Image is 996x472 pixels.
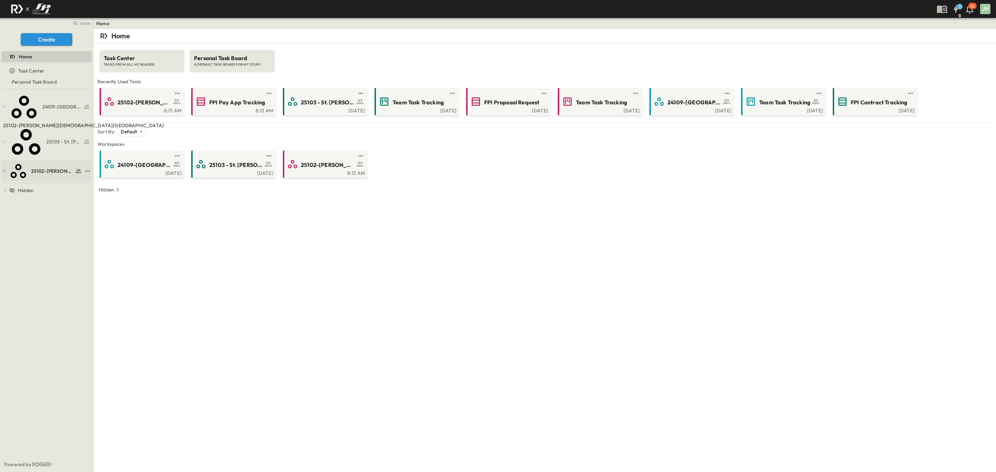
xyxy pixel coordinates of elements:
[723,89,731,97] button: test
[118,98,171,106] span: 25102-[PERSON_NAME][DEMOGRAPHIC_DATA][GEOGRAPHIC_DATA]
[111,31,130,41] p: Home
[376,96,456,107] a: Team Task Tracking
[9,123,90,160] a: 25103 - St. [PERSON_NAME] Phase 2
[651,107,731,113] a: [DATE]
[376,107,456,113] a: [DATE]
[98,141,992,148] span: Workspaces
[1,77,90,87] a: Personal Task Board
[1,76,92,87] div: Personal Task Boardtest
[99,186,114,193] p: Hidden
[284,96,365,107] a: 25103 - St. [PERSON_NAME] Phase 2
[540,89,548,97] button: test
[46,138,82,145] span: 25103 - St. [PERSON_NAME] Phase 2
[193,170,273,175] a: [DATE]
[468,107,548,113] a: [DATE]
[118,127,145,136] div: Default
[96,20,114,27] nav: breadcrumbs
[448,89,456,97] button: test
[631,89,640,97] button: test
[104,62,180,67] span: TASKS FROM ALL MY BOARDS
[209,98,265,106] span: FPI Pay App Tracking
[265,89,273,97] button: test
[8,2,53,16] img: c8d7d1ed905e502e8f77bf7063faec64e13b34fdb1f2bdd94b0e311fc34f8000.png
[576,98,627,106] span: Team Task Tracking
[1,91,92,123] div: 24109-St. Teresa of Calcutta Parish Halltest
[101,107,182,113] a: 8:13 AM
[83,167,92,175] button: test
[193,96,273,107] a: FPI Pay App Tracking
[101,159,182,170] a: 24109-[GEOGRAPHIC_DATA][PERSON_NAME]
[189,43,275,71] a: Personal Task BoardA DEFAULT TASK BOARD FOR MY STUFF
[193,159,273,170] a: 25103 - St. [PERSON_NAME] Phase 2
[193,107,273,113] a: 8:13 AM
[19,53,32,60] span: Home
[173,152,182,160] button: test
[980,4,990,14] div: JH
[9,160,82,182] a: 25102-Christ The Redeemer Anglican Church
[42,103,82,110] span: 24109-St. Teresa of Calcutta Parish Hall
[1,123,92,160] div: 25103 - St. [PERSON_NAME] Phase 2test
[194,62,270,67] span: A DEFAULT TASK BOARD FOR MY STUFF
[851,98,907,106] span: FPI Contract Tracking
[743,107,823,113] a: [DATE]
[21,33,72,46] button: Create
[12,78,57,85] span: Personal Task Board
[121,128,137,135] p: Default
[96,185,124,195] button: Hidden
[3,122,164,129] div: 25102-[PERSON_NAME][DEMOGRAPHIC_DATA][GEOGRAPHIC_DATA]
[651,96,731,107] a: 24109-[GEOGRAPHIC_DATA][PERSON_NAME]
[101,96,182,107] a: 25102-[PERSON_NAME][DEMOGRAPHIC_DATA][GEOGRAPHIC_DATA]
[96,20,110,27] a: Home
[559,107,640,113] a: [DATE]
[834,96,915,107] a: FPI Contract Tracking
[99,43,185,71] a: Task CenterTASKS FROM ALL MY BOARDS
[301,161,354,169] span: 25102-[PERSON_NAME][DEMOGRAPHIC_DATA][GEOGRAPHIC_DATA]
[104,54,180,62] span: Task Center
[265,152,273,160] button: test
[958,13,961,18] h6: 9
[9,91,90,123] a: 24109-St. Teresa of Calcutta Parish Hall
[70,18,92,28] button: close
[1,66,90,76] a: Task Center
[1,52,90,62] a: Home
[173,89,182,97] button: test
[284,159,365,170] a: 25102-[PERSON_NAME][DEMOGRAPHIC_DATA][GEOGRAPHIC_DATA]
[98,78,992,85] span: Recently Used Tools
[743,96,823,107] a: Team Task Tracking
[1,160,92,182] div: 25102-Christ The Redeemer Anglican Churchtest
[18,187,34,194] span: Hidden
[284,170,365,175] a: 8:13 AM
[468,96,548,107] a: FPI Proposal Request
[209,161,263,169] span: 25103 - St. [PERSON_NAME] Phase 2
[484,98,539,106] span: FPI Proposal Request
[979,3,991,15] button: JH
[393,98,444,106] span: Team Task Tracking
[98,128,115,135] p: Sort By:
[101,170,182,175] a: [DATE]
[284,107,365,113] a: [DATE]
[815,89,823,97] button: test
[18,67,44,74] span: Task Center
[834,107,915,113] a: [DATE]
[759,98,810,106] span: Team Task Tracking
[118,161,171,169] span: 24109-[GEOGRAPHIC_DATA][PERSON_NAME]
[357,89,365,97] button: test
[301,98,354,106] span: 25103 - St. [PERSON_NAME] Phase 2
[357,152,365,160] button: test
[970,3,975,9] p: 30
[31,168,74,174] span: 25102-Christ The Redeemer Anglican Church
[949,3,963,15] button: 9
[906,89,915,97] button: test
[667,98,721,106] span: 24109-[GEOGRAPHIC_DATA][PERSON_NAME]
